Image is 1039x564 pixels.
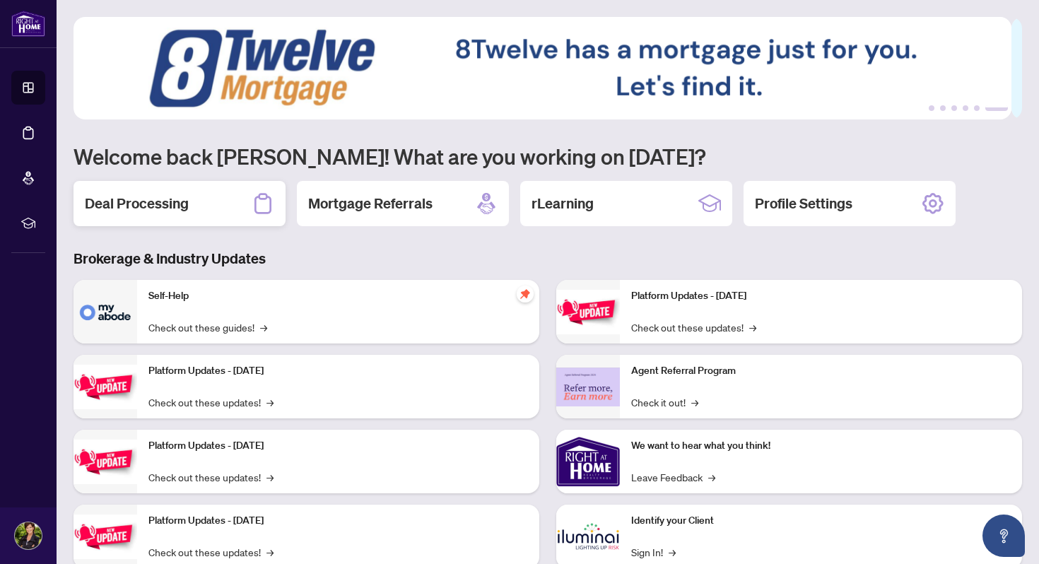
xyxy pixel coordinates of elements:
img: Agent Referral Program [556,368,620,406]
p: Platform Updates - [DATE] [631,288,1011,304]
h2: Mortgage Referrals [308,194,433,213]
img: Platform Updates - September 16, 2025 [74,365,137,409]
img: Self-Help [74,280,137,343]
button: 6 [985,105,1008,111]
span: → [691,394,698,410]
span: → [749,319,756,335]
p: Platform Updates - [DATE] [148,513,528,529]
span: → [266,469,274,485]
img: Platform Updates - July 21, 2025 [74,440,137,484]
span: → [266,544,274,560]
a: Check out these updates!→ [148,469,274,485]
h3: Brokerage & Industry Updates [74,249,1022,269]
p: Identify your Client [631,513,1011,529]
button: Open asap [982,515,1025,557]
button: 1 [929,105,934,111]
button: 5 [974,105,980,111]
a: Check it out!→ [631,394,698,410]
img: Slide 5 [74,17,1011,119]
button: 2 [940,105,946,111]
img: We want to hear what you think! [556,430,620,493]
span: → [708,469,715,485]
span: pushpin [517,286,534,302]
a: Check out these updates!→ [148,544,274,560]
a: Check out these updates!→ [631,319,756,335]
p: Self-Help [148,288,528,304]
span: → [669,544,676,560]
button: 4 [963,105,968,111]
button: 3 [951,105,957,111]
h1: Welcome back [PERSON_NAME]! What are you working on [DATE]? [74,143,1022,170]
span: → [266,394,274,410]
p: Platform Updates - [DATE] [148,363,528,379]
img: Profile Icon [15,522,42,549]
p: Platform Updates - [DATE] [148,438,528,454]
h2: rLearning [532,194,594,213]
span: → [260,319,267,335]
a: Check out these guides!→ [148,319,267,335]
p: We want to hear what you think! [631,438,1011,454]
img: Platform Updates - July 8, 2025 [74,515,137,559]
h2: Deal Processing [85,194,189,213]
h2: Profile Settings [755,194,852,213]
a: Sign In!→ [631,544,676,560]
img: logo [11,11,45,37]
p: Agent Referral Program [631,363,1011,379]
a: Leave Feedback→ [631,469,715,485]
a: Check out these updates!→ [148,394,274,410]
img: Platform Updates - June 23, 2025 [556,290,620,334]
